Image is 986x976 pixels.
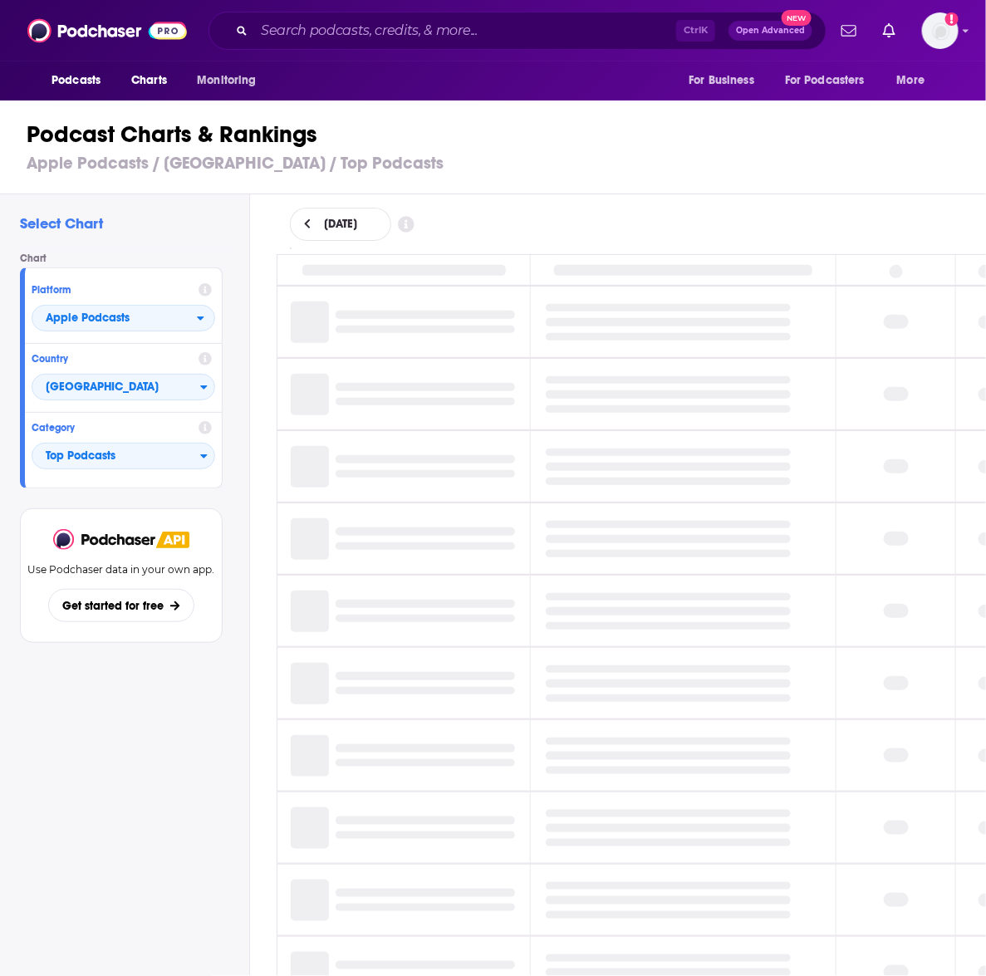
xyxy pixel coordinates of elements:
[835,17,863,45] a: Show notifications dropdown
[27,153,974,174] h3: Apple Podcasts / [GEOGRAPHIC_DATA] / Top Podcasts
[32,284,192,296] h4: Platform
[897,69,925,92] span: More
[53,529,156,550] img: Podchaser - Follow, Share and Rate Podcasts
[32,443,215,469] button: Categories
[62,599,164,613] span: Get started for free
[32,443,200,471] span: Top Podcasts
[46,312,130,324] span: Apple Podcasts
[20,253,236,264] h4: Chart
[48,589,194,622] button: Get started for free
[197,69,256,92] span: Monitoring
[785,69,865,92] span: For Podcasters
[208,12,827,50] div: Search podcasts, credits, & more...
[120,65,177,96] a: Charts
[922,12,959,49] button: Show profile menu
[131,69,167,92] span: Charts
[40,65,122,96] button: open menu
[32,353,192,365] h4: Country
[32,422,192,434] h4: Category
[922,12,959,49] span: Logged in as evankrask
[774,65,889,96] button: open menu
[736,27,805,35] span: Open Advanced
[324,218,357,230] span: [DATE]
[254,17,676,44] input: Search podcasts, credits, & more...
[676,20,715,42] span: Ctrl K
[677,65,775,96] button: open menu
[32,305,215,331] button: open menu
[885,65,946,96] button: open menu
[32,374,200,402] span: [GEOGRAPHIC_DATA]
[185,65,277,96] button: open menu
[782,10,812,26] span: New
[689,69,754,92] span: For Business
[156,532,189,548] img: Podchaser API banner
[922,12,959,49] img: User Profile
[876,17,902,45] a: Show notifications dropdown
[52,69,101,92] span: Podcasts
[27,15,187,47] img: Podchaser - Follow, Share and Rate Podcasts
[28,563,215,576] p: Use Podchaser data in your own app.
[27,120,974,150] h1: Podcast Charts & Rankings
[20,214,236,233] h2: Select Chart
[32,374,215,400] button: Countries
[728,21,812,41] button: Open AdvancedNew
[32,305,215,331] h2: Platforms
[945,12,959,26] svg: Add a profile image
